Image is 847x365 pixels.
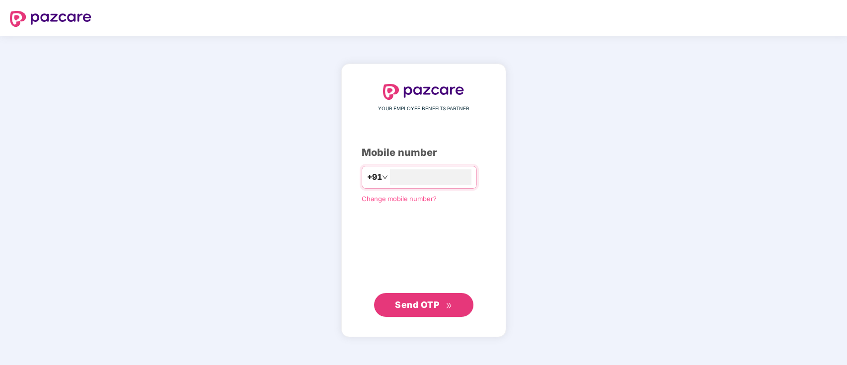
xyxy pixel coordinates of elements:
[446,302,452,309] span: double-right
[378,105,469,113] span: YOUR EMPLOYEE BENEFITS PARTNER
[362,195,437,203] a: Change mobile number?
[395,299,439,310] span: Send OTP
[362,145,486,160] div: Mobile number
[383,84,464,100] img: logo
[367,171,382,183] span: +91
[10,11,91,27] img: logo
[382,174,388,180] span: down
[374,293,473,317] button: Send OTPdouble-right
